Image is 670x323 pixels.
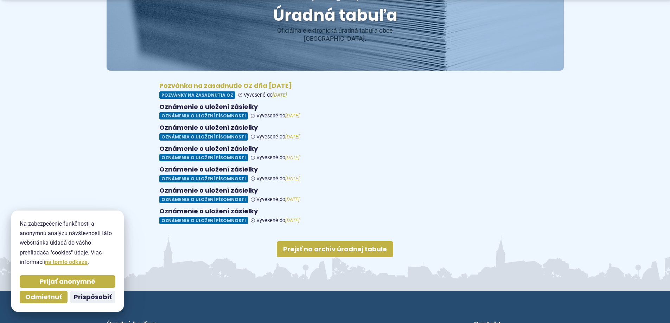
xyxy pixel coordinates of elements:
a: Oznámenie o uložení zásielky Oznámenia o uložení písomnosti Vyvesené do[DATE] [159,187,511,204]
h4: Oznámenie o uložení zásielky [159,145,511,153]
h4: Oznámenie o uložení zásielky [159,187,511,195]
h4: Oznámenie o uložení zásielky [159,207,511,215]
a: Oznámenie o uložení zásielky Oznámenia o uložení písomnosti Vyvesené do[DATE] [159,207,511,224]
h4: Oznámenie o uložení zásielky [159,166,511,174]
a: Oznámenie o uložení zásielky Oznámenia o uložení písomnosti Vyvesené do[DATE] [159,103,511,120]
h4: Oznámenie o uložení zásielky [159,124,511,132]
span: Prispôsobiť [74,293,112,301]
a: Prejsť na archív úradnej tabule [277,241,393,257]
span: Úradná tabuľa [273,4,397,26]
span: Odmietnuť [25,293,62,301]
p: Na zabezpečenie funkčnosti a anonymnú analýzu návštevnosti táto webstránka ukladá do vášho prehli... [20,219,115,267]
button: Prijať anonymné [20,275,115,288]
h4: Oznámenie o uložení zásielky [159,103,511,111]
span: Prijať anonymné [40,278,95,286]
a: Oznámenie o uložení zásielky Oznámenia o uložení písomnosti Vyvesené do[DATE] [159,145,511,162]
a: Oznámenie o uložení zásielky Oznámenia o uložení písomnosti Vyvesené do[DATE] [159,166,511,182]
a: Oznámenie o uložení zásielky Oznámenia o uložení písomnosti Vyvesené do[DATE] [159,124,511,141]
button: Prispôsobiť [70,291,115,303]
p: Oficiálna elektronická úradná tabuľa obce [GEOGRAPHIC_DATA]. [251,27,420,43]
a: na tomto odkaze [45,259,88,265]
a: Pozvánka na zasadnutie OZ dňa [DATE] Pozvánky na zasadnutia OZ Vyvesené do[DATE] [159,82,511,99]
button: Odmietnuť [20,291,68,303]
h4: Pozvánka na zasadnutie OZ dňa [DATE] [159,82,511,90]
